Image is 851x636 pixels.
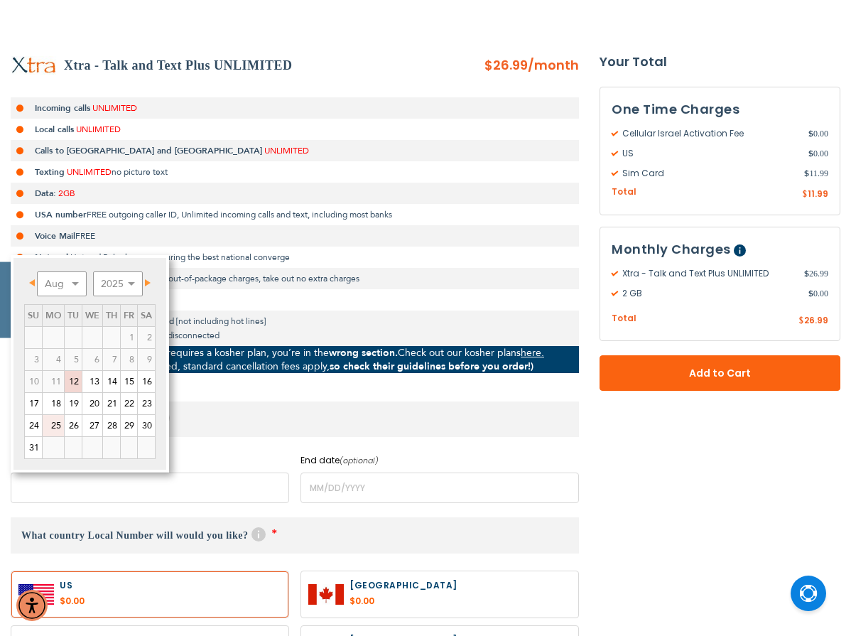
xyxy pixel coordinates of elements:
strong: Voice Mail [35,230,75,242]
span: FREE outgoing caller ID, Unlimited incoming calls and text, including most banks [87,209,392,220]
span: 10 [25,371,42,392]
h3: One Time Charges [612,99,828,120]
span: Prev [29,279,35,286]
strong: so check their guidelines before you order!) [330,360,533,373]
span: Tuesday [67,309,79,322]
span: $26.99 [484,56,528,74]
span: 1 [121,327,137,348]
span: FREE [75,230,95,242]
span: 0.00 [808,287,828,300]
span: UNLIMITED [264,145,309,156]
span: $ [804,267,809,280]
strong: Local calls [35,124,74,135]
span: Sim Card [612,167,804,180]
span: Total [612,312,636,325]
a: 28 [103,415,120,436]
span: Cellular Israel Activation Fee [612,127,808,140]
select: Select year [93,271,143,296]
a: 25 [43,415,64,436]
span: 11.99 [804,167,828,180]
a: 17 [25,393,42,414]
span: 2 [138,327,155,348]
a: 13 [82,371,102,392]
span: 26.99 [804,267,828,280]
span: 6 [82,349,102,370]
div: Accessibility Menu [16,590,48,621]
span: Friday [124,309,134,322]
a: Next [136,274,154,291]
span: Wednesday [85,309,99,322]
a: 15 [121,371,137,392]
a: 16 [138,371,155,392]
strong: wrong section. [329,346,398,360]
a: 27 [82,415,102,436]
span: Saturday [141,309,152,322]
span: UNLIMITED [92,102,137,114]
span: 8 [121,349,137,370]
strong: USA number [35,209,87,220]
a: 20 [82,393,102,414]
a: 22 [121,393,137,414]
a: 30 [138,415,155,436]
span: 2GB [58,188,75,199]
li: Only person to person calls included [not including hot lines] *If the line will be abused it wil... [11,311,579,346]
strong: Network [35,252,70,263]
span: 11.99 [808,188,828,200]
strong: Calls to [GEOGRAPHIC_DATA] and [GEOGRAPHIC_DATA] [35,145,262,156]
span: 3 [25,349,42,370]
button: Add to Cart [600,355,840,391]
p: If your yeshiva or seminary requires a kosher plan, you’re in the Check out our kosher plans (Onc... [11,346,579,373]
a: 23 [138,393,155,414]
span: Hot and Pelephone - ensuring the best national converge [70,252,290,263]
span: US [612,147,808,160]
strong: Texting [35,166,65,178]
input: MM/DD/YYYY [11,473,289,503]
span: 0.00 [808,127,828,140]
span: What country Local Number will would you like? [21,530,249,541]
span: Thursday [106,309,117,322]
span: Total [612,185,636,199]
h2: Xtra - Talk and Text Plus UNLIMITED [64,55,293,76]
a: here. [521,346,544,360]
span: 0.00 [808,147,828,160]
span: 26.99 [804,314,828,326]
i: (optional) [340,455,379,466]
span: /month [528,55,579,76]
a: 19 [65,393,82,414]
span: UNLIMITED [76,124,121,135]
a: 12 [65,371,82,392]
span: Monthly Charges [612,240,731,258]
a: 18 [43,393,64,414]
a: Prev [26,274,43,291]
span: Help [251,527,266,541]
img: Xtra - Talk and Text Plus UNLIMITED [11,56,57,75]
li: ALL PRICES INCLUDE 18% VAT [11,289,579,311]
span: no picture text [112,166,168,178]
input: MM/DD/YYYY [300,473,579,503]
a: 14 [103,371,120,392]
span: Monday [45,309,61,322]
span: UNLIMITED [67,166,112,178]
span: Help [734,244,746,257]
span: $ [802,188,808,201]
span: $ [808,287,813,300]
span: $ [804,167,809,180]
span: $ [808,147,813,160]
a: 26 [65,415,82,436]
label: End date [300,454,579,467]
span: Add to Cart [646,366,793,381]
span: Sunday [28,309,39,322]
a: 31 [25,437,42,458]
span: 11 [43,371,64,392]
span: $ [808,127,813,140]
strong: Your Total [600,51,840,72]
span: 9 [138,349,155,370]
a: 29 [121,415,137,436]
li: Price Locked In: No hidden fees or out-of-package charges, take out no extra charges [11,268,579,289]
span: 2 GB [612,287,808,300]
strong: Data: [35,188,56,199]
h3: When do you need service? [11,401,579,437]
span: 5 [65,349,82,370]
a: 24 [25,415,42,436]
strong: Incoming calls [35,102,90,114]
